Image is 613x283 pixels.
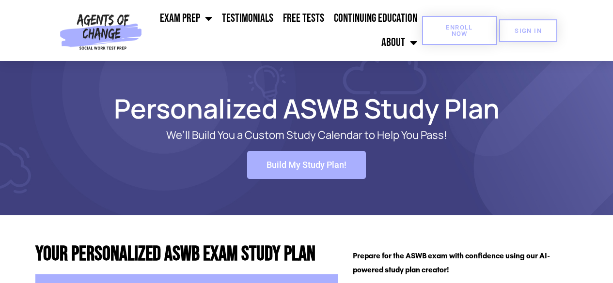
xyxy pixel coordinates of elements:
strong: Prepare for the ASWB exam with confidence using our AI-powered study plan creator! [353,251,550,274]
nav: Menu [146,6,422,55]
a: Free Tests [278,6,329,30]
span: Enroll Now [438,24,482,37]
span: SIGN IN [515,28,542,34]
a: Continuing Education [329,6,422,30]
a: Enroll Now [422,16,497,45]
h1: Personalized ASWB Study Plan [31,97,583,119]
h2: Your Personalized ASWB Exam Study Plan [35,244,338,265]
a: Testimonials [217,6,278,30]
a: About [377,30,422,55]
p: We’ll Build You a Custom Study Calendar to Help You Pass! [69,129,544,141]
a: SIGN IN [499,19,557,42]
a: Build My Study Plan! [247,151,366,179]
a: Exam Prep [155,6,217,30]
span: Build My Study Plan! [267,161,346,169]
